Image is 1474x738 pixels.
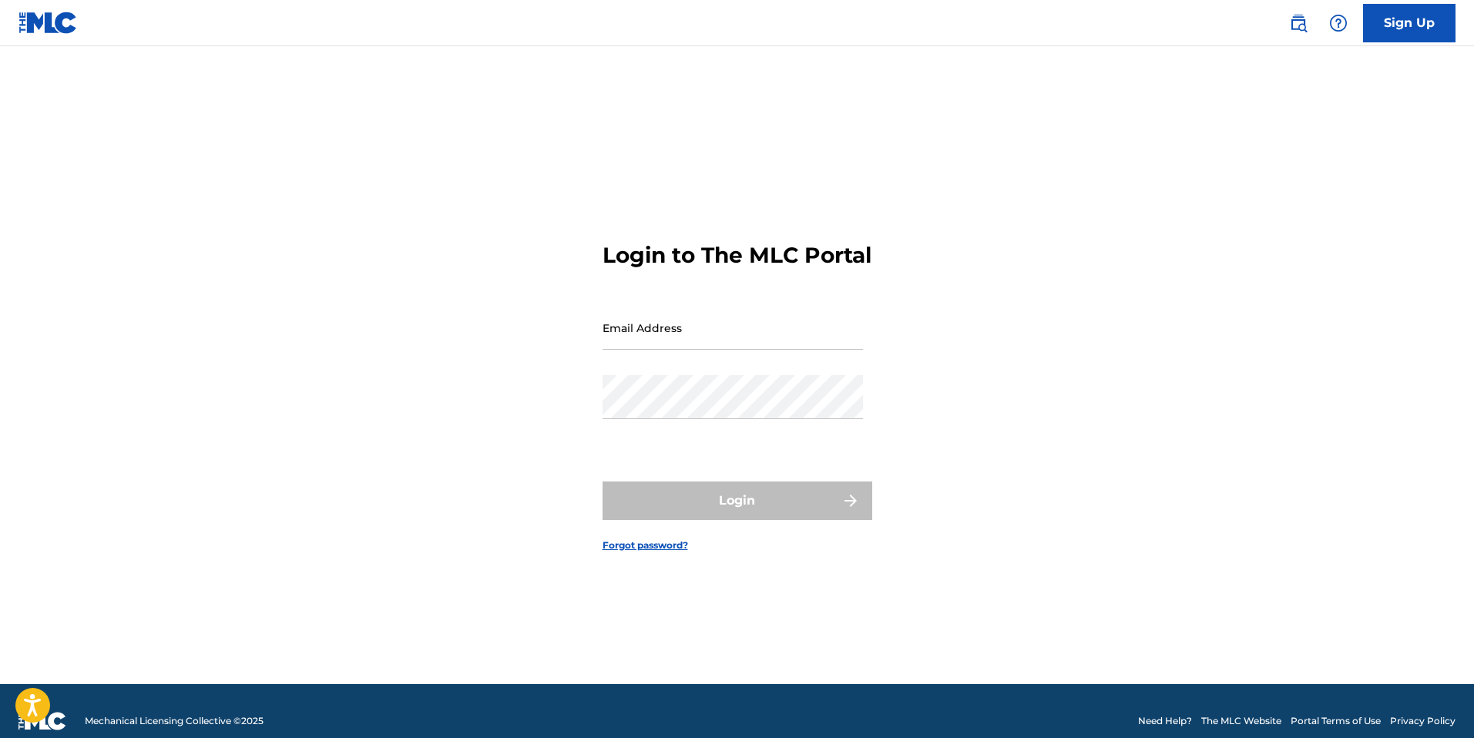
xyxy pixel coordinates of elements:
img: help [1329,14,1348,32]
span: Mechanical Licensing Collective © 2025 [85,714,264,728]
h3: Login to The MLC Portal [603,242,871,269]
a: Sign Up [1363,4,1456,42]
img: logo [18,712,66,730]
img: search [1289,14,1308,32]
a: Portal Terms of Use [1291,714,1381,728]
a: The MLC Website [1201,714,1281,728]
a: Privacy Policy [1390,714,1456,728]
img: MLC Logo [18,12,78,34]
a: Need Help? [1138,714,1192,728]
a: Forgot password? [603,538,688,552]
a: Public Search [1283,8,1314,39]
div: Help [1323,8,1354,39]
